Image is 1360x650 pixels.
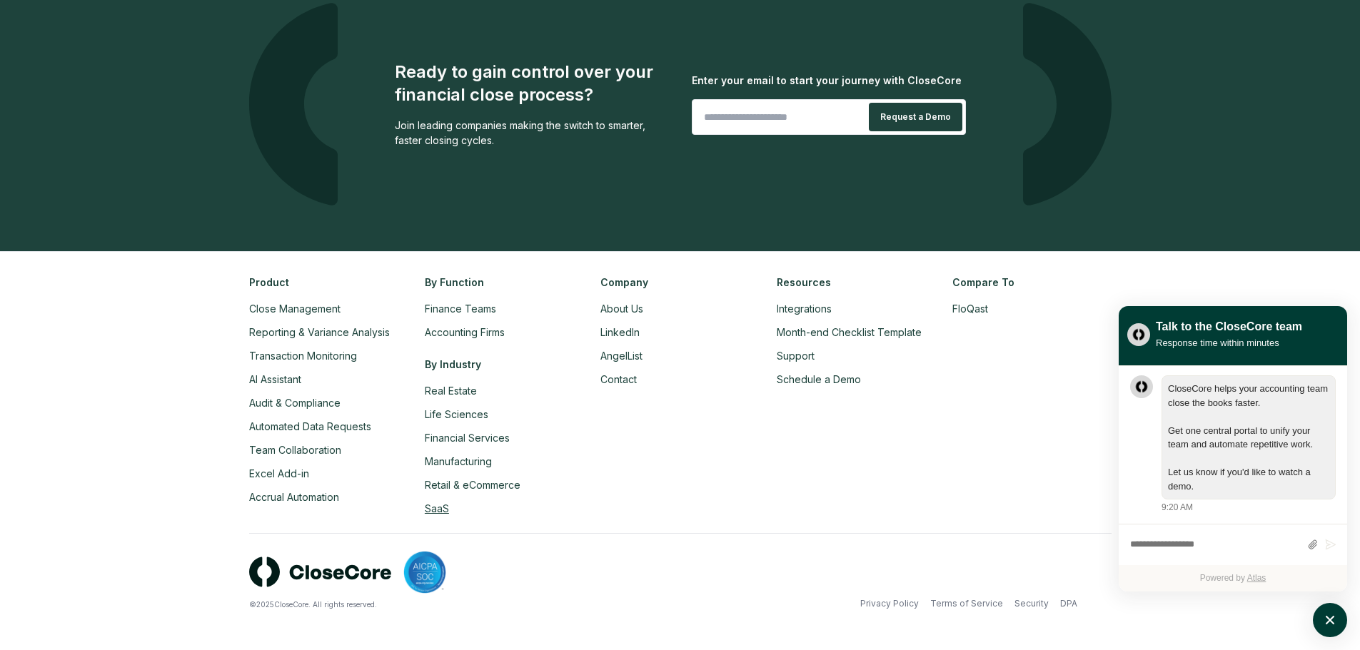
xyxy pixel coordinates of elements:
a: About Us [600,303,643,315]
a: Real Estate [425,385,477,397]
a: AngelList [600,350,643,362]
h3: By Industry [425,357,583,372]
img: logo [249,3,338,205]
a: LinkedIn [600,326,640,338]
div: © 2025 CloseCore. All rights reserved. [249,599,680,610]
a: Security [1014,597,1049,610]
div: Powered by [1119,565,1347,591]
div: Response time within minutes [1156,335,1302,350]
div: atlas-window [1119,306,1347,591]
a: Finance Teams [425,303,496,315]
a: Automated Data Requests [249,420,371,432]
div: atlas-ticket [1119,366,1347,591]
div: Join leading companies making the switch to smarter, faster closing cycles. [395,118,669,148]
a: Audit & Compliance [249,397,341,409]
a: Terms of Service [930,597,1003,610]
a: Accounting Firms [425,326,505,338]
img: yblje5SQxOoZuw2TcITt_icon.png [1127,323,1150,346]
button: Request a Demo [869,103,962,131]
a: SaaS [425,502,449,514]
h3: By Function [425,275,583,290]
img: SOC 2 compliant [403,551,446,594]
div: Friday, October 3, 9:20 AM [1162,375,1336,514]
button: Attach files by clicking or dropping files here [1307,539,1318,551]
h3: Compare To [952,275,1111,290]
a: Transaction Monitoring [249,350,357,362]
a: Reporting & Variance Analysis [249,326,390,338]
h3: Product [249,275,408,290]
a: Support [777,350,815,362]
h3: Resources [777,275,935,290]
a: FloQast [952,303,988,315]
h3: Company [600,275,759,290]
div: 9:20 AM [1162,501,1193,514]
a: Excel Add-in [249,467,309,479]
a: Privacy Policy [860,597,919,610]
img: logo [249,557,392,587]
div: atlas-message-text [1168,382,1329,493]
a: Team Collaboration [249,444,341,456]
a: DPA [1060,597,1077,610]
img: logo [1023,3,1112,205]
a: Accrual Automation [249,491,339,503]
a: AI Assistant [249,373,301,385]
a: Retail & eCommerce [425,479,520,491]
a: Month-end Checklist Template [777,326,922,338]
div: atlas-message-author-avatar [1130,375,1153,398]
a: Atlas [1247,573,1266,583]
a: Financial Services [425,432,510,444]
div: Ready to gain control over your financial close process? [395,61,669,106]
a: Schedule a Demo [777,373,861,385]
a: Manufacturing [425,455,492,467]
a: Life Sciences [425,408,488,420]
div: atlas-message-bubble [1162,375,1336,499]
div: Talk to the CloseCore team [1156,318,1302,335]
a: Integrations [777,303,832,315]
div: Enter your email to start your journey with CloseCore [692,73,966,88]
a: Contact [600,373,637,385]
div: atlas-message [1130,375,1336,514]
div: atlas-composer [1130,532,1336,558]
a: Close Management [249,303,341,315]
button: atlas-launcher [1313,603,1347,637]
